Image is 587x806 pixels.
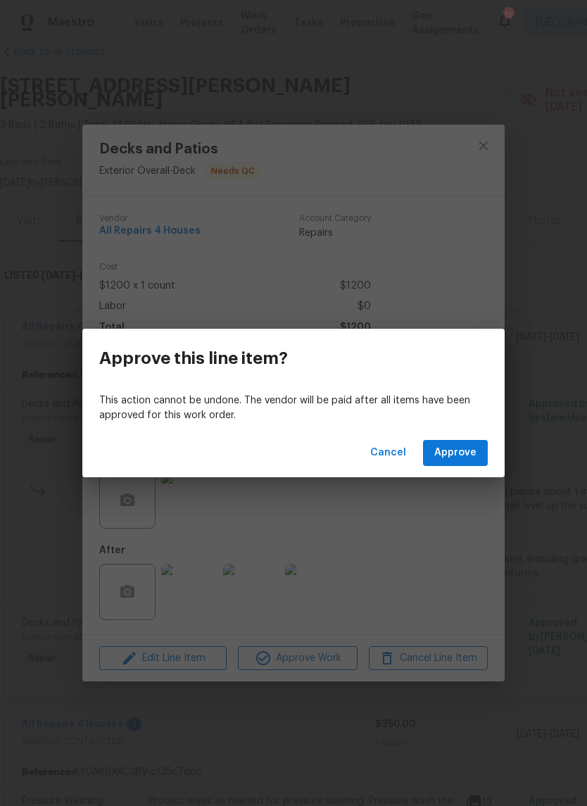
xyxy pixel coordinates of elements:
span: Cancel [370,444,406,462]
h3: Approve this line item? [99,348,288,368]
button: Approve [423,440,488,466]
button: Cancel [365,440,412,466]
span: Approve [434,444,476,462]
p: This action cannot be undone. The vendor will be paid after all items have been approved for this... [99,393,488,423]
